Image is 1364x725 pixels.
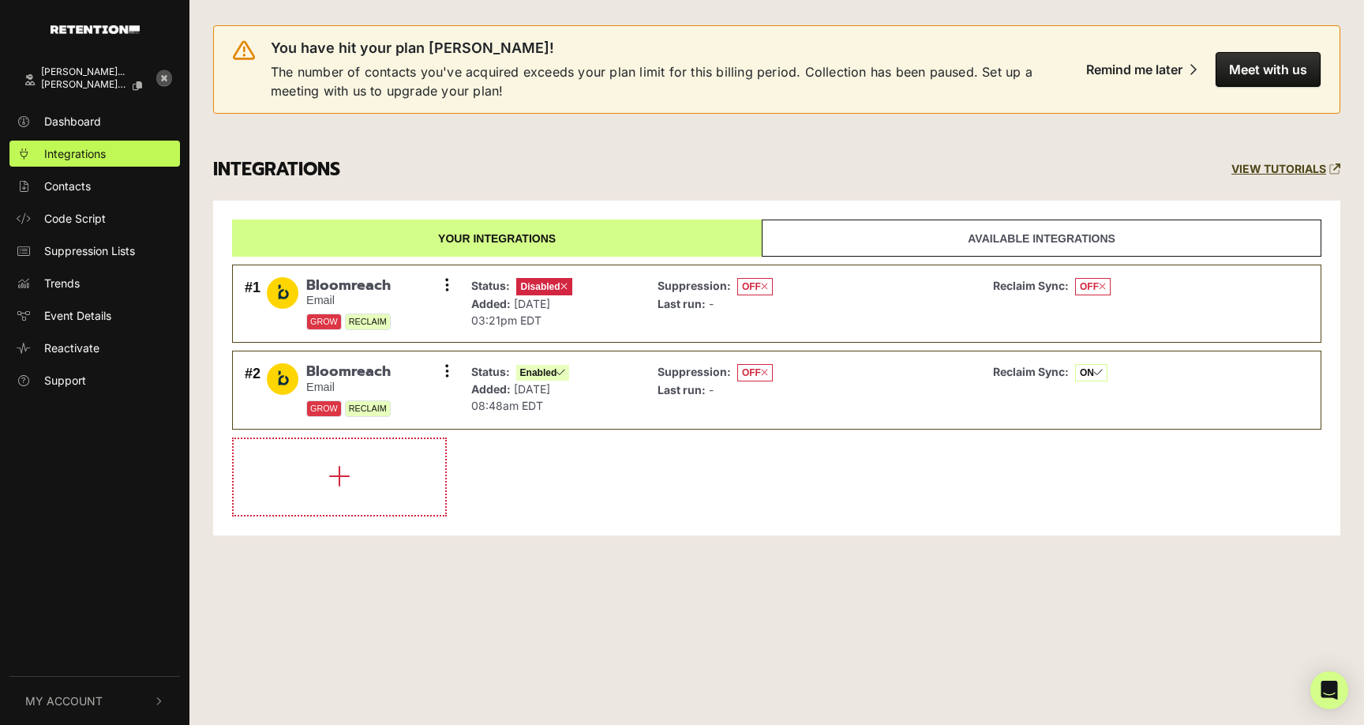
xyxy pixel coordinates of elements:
span: - [709,297,714,310]
a: [PERSON_NAME]... [PERSON_NAME].[PERSON_NAME]+tes... [9,59,148,102]
a: Your integrations [232,220,762,257]
span: OFF [737,364,773,381]
span: Dashboard [44,113,101,130]
strong: Suppression: [658,279,731,292]
strong: Added: [471,297,511,310]
span: ON [1075,364,1107,381]
div: #2 [245,363,260,417]
span: RECLAIM [345,314,391,330]
small: Email [306,381,391,394]
span: Bloomreach [306,277,391,295]
a: Dashboard [9,108,180,134]
button: Remind me later [1074,52,1209,87]
a: Support [9,367,180,393]
span: - [709,383,714,396]
span: [DATE] 03:21pm EDT [471,297,550,327]
span: GROW [306,400,342,417]
strong: Status: [471,365,510,378]
span: RECLAIM [345,400,391,417]
strong: Last run: [658,297,706,310]
a: Code Script [9,205,180,231]
span: The number of contacts you've acquired exceeds your plan limit for this billing period. Collectio... [271,62,1060,100]
a: VIEW TUTORIALS [1231,163,1340,176]
strong: Reclaim Sync: [993,365,1069,378]
button: My Account [9,677,180,725]
strong: Suppression: [658,365,731,378]
a: Reactivate [9,335,180,361]
strong: Reclaim Sync: [993,279,1069,292]
span: OFF [1075,278,1111,295]
img: Retention.com [51,25,140,34]
img: Bloomreach [267,277,298,309]
span: Trends [44,275,80,291]
span: Support [44,372,86,389]
span: GROW [306,314,342,330]
span: Bloomreach [306,363,391,381]
div: Open Intercom Messenger [1310,671,1348,709]
span: Code Script [44,210,106,227]
span: My Account [25,693,103,709]
a: Suppression Lists [9,238,180,264]
a: Contacts [9,173,180,199]
span: Reactivate [44,340,99,356]
div: Remind me later [1086,62,1182,77]
small: Email [306,294,391,307]
span: [PERSON_NAME].[PERSON_NAME]+tes... [41,79,127,90]
span: Suppression Lists [44,242,135,259]
div: [PERSON_NAME]... [41,66,155,77]
button: Meet with us [1216,52,1321,87]
a: Event Details [9,302,180,329]
h3: INTEGRATIONS [213,159,340,181]
span: You have hit your plan [PERSON_NAME]! [271,39,554,58]
span: Enabled [516,365,570,381]
a: Integrations [9,141,180,167]
img: Bloomreach [267,363,298,395]
span: OFF [737,278,773,295]
span: Integrations [44,145,106,162]
span: Contacts [44,178,91,194]
div: #1 [245,277,260,331]
strong: Last run: [658,383,706,396]
span: Event Details [44,307,111,324]
a: Available integrations [762,220,1321,257]
span: Disabled [516,278,572,295]
strong: Added: [471,382,511,396]
strong: Status: [471,279,510,292]
a: Trends [9,270,180,296]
